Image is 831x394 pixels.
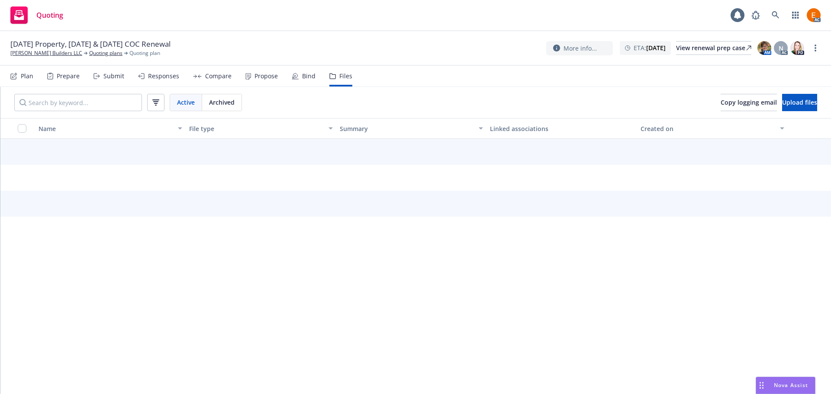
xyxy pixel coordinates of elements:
[564,44,597,53] span: More info...
[756,377,767,394] div: Drag to move
[209,98,235,107] span: Archived
[721,94,777,111] button: Copy logging email
[10,39,171,49] span: [DATE] Property, [DATE] & [DATE] COC Renewal
[57,73,80,80] div: Prepare
[774,381,808,389] span: Nova Assist
[177,98,195,107] span: Active
[14,94,142,111] input: Search by keyword...
[490,124,634,133] div: Linked associations
[641,124,775,133] div: Created on
[302,73,316,80] div: Bind
[779,44,783,53] span: N
[103,73,124,80] div: Submit
[21,73,33,80] div: Plan
[340,124,474,133] div: Summary
[189,124,323,133] div: File type
[646,44,666,52] strong: [DATE]
[767,6,784,24] a: Search
[254,73,278,80] div: Propose
[36,12,63,19] span: Quoting
[676,41,751,55] a: View renewal prep case
[89,49,122,57] a: Quoting plans
[546,41,613,55] button: More info...
[148,73,179,80] div: Responses
[39,124,173,133] div: Name
[339,73,352,80] div: Files
[205,73,232,80] div: Compare
[747,6,764,24] a: Report a Bug
[10,49,82,57] a: [PERSON_NAME] Builders LLC
[756,377,815,394] button: Nova Assist
[186,118,336,139] button: File type
[7,3,67,27] a: Quoting
[676,42,751,54] div: View renewal prep case
[757,41,771,55] img: photo
[35,118,186,139] button: Name
[336,118,487,139] button: Summary
[129,49,160,57] span: Quoting plan
[790,41,804,55] img: photo
[721,98,777,106] span: Copy logging email
[787,6,804,24] a: Switch app
[782,98,817,106] span: Upload files
[634,43,666,52] span: ETA :
[807,8,821,22] img: photo
[486,118,637,139] button: Linked associations
[782,94,817,111] button: Upload files
[18,124,26,133] input: Select all
[810,43,821,53] a: more
[637,118,788,139] button: Created on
